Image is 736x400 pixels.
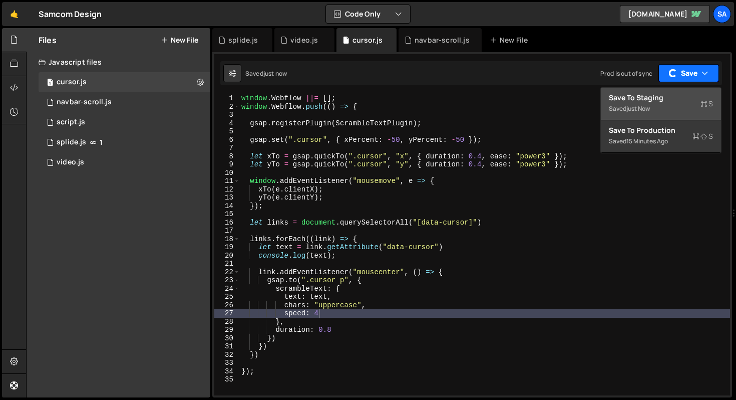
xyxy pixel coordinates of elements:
[352,35,383,45] div: cursor.js
[57,118,85,127] div: script.js
[214,285,240,293] div: 24
[39,132,210,152] div: 14806/45266.js
[609,125,713,135] div: Save to Production
[626,137,668,145] div: 15 minutes ago
[713,5,731,23] a: SA
[214,210,240,219] div: 15
[228,35,258,45] div: splide.js
[161,36,198,44] button: New File
[214,318,240,326] div: 28
[47,79,53,87] span: 1
[214,127,240,136] div: 5
[609,93,713,103] div: Save to Staging
[263,69,287,78] div: just now
[214,193,240,202] div: 13
[214,342,240,351] div: 31
[214,293,240,301] div: 25
[214,252,240,260] div: 20
[214,309,240,318] div: 27
[214,260,240,268] div: 21
[2,2,27,26] a: 🤙
[214,160,240,169] div: 9
[214,144,240,152] div: 7
[692,131,713,141] span: S
[39,8,102,20] div: Samcom Design
[290,35,318,45] div: video.js
[214,276,240,285] div: 23
[214,227,240,235] div: 17
[57,78,87,87] div: cursor.js
[39,92,210,112] div: 14806/45291.js
[415,35,470,45] div: navbar-scroll.js
[609,135,713,147] div: Saved
[601,88,721,120] button: Save to StagingS Savedjust now
[700,99,713,109] span: S
[57,98,112,107] div: navbar-scroll.js
[39,35,57,46] h2: Files
[214,243,240,252] div: 19
[57,138,86,147] div: splide.js
[214,219,240,227] div: 16
[214,351,240,359] div: 32
[214,301,240,310] div: 26
[626,104,650,113] div: just now
[39,112,210,132] div: 14806/38397.js
[27,52,210,72] div: Javascript files
[601,120,721,153] button: Save to ProductionS Saved15 minutes ago
[620,5,710,23] a: [DOMAIN_NAME]
[214,235,240,244] div: 18
[214,367,240,376] div: 34
[609,103,713,115] div: Saved
[326,5,410,23] button: Code Only
[214,359,240,367] div: 33
[214,136,240,144] div: 6
[214,103,240,111] div: 2
[214,202,240,211] div: 14
[57,158,84,167] div: video.js
[214,177,240,185] div: 11
[490,35,532,45] div: New File
[39,152,210,172] div: 14806/45268.js
[100,138,103,146] span: 1
[214,185,240,194] div: 12
[214,111,240,119] div: 3
[214,268,240,277] div: 22
[214,375,240,384] div: 35
[214,94,240,103] div: 1
[600,69,652,78] div: Prod is out of sync
[245,69,287,78] div: Saved
[214,152,240,161] div: 8
[658,64,719,82] button: Save
[214,169,240,177] div: 10
[214,326,240,334] div: 29
[39,72,210,92] div: 14806/45454.js
[214,119,240,128] div: 4
[214,334,240,343] div: 30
